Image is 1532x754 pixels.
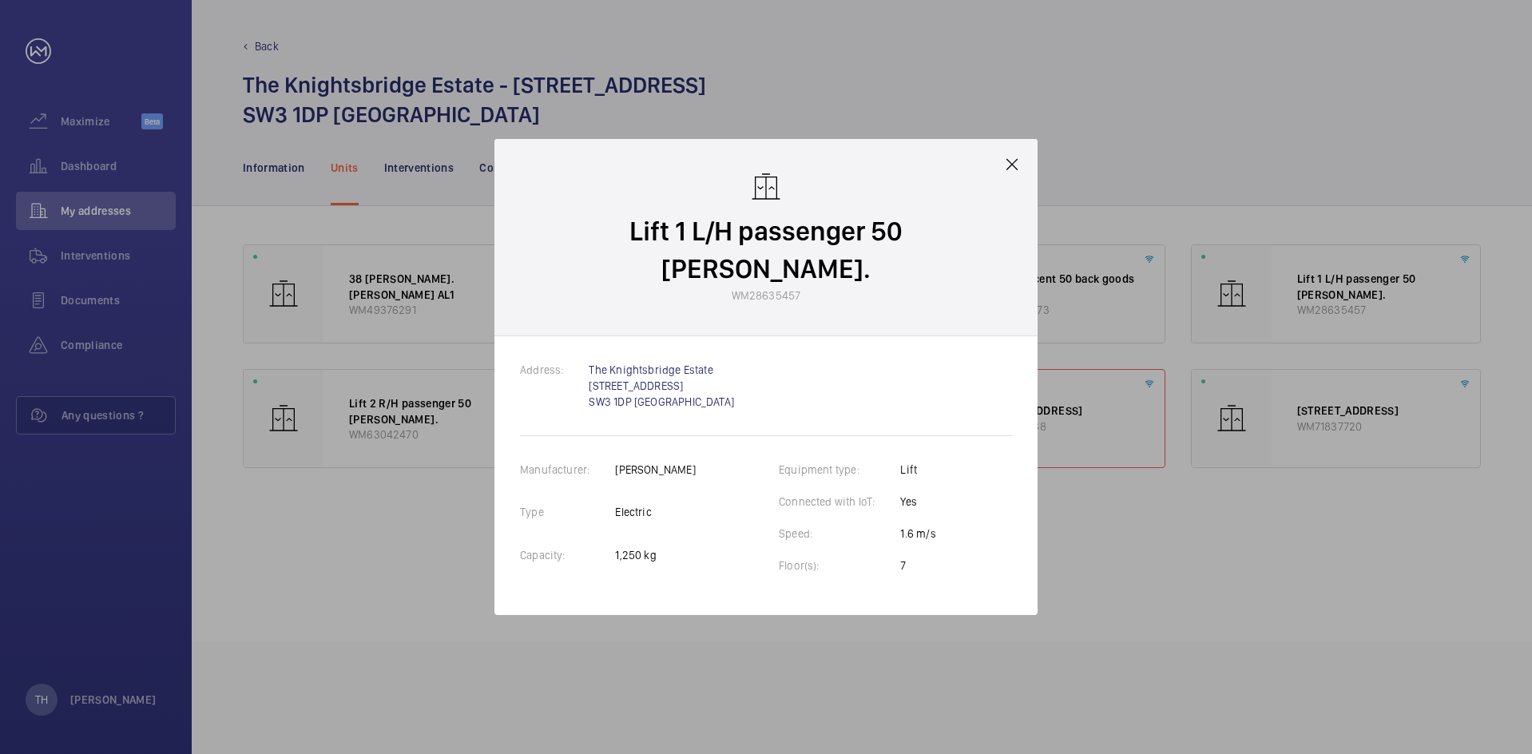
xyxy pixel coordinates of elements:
[900,494,935,510] p: Yes
[520,463,615,476] label: Manufacturer:
[779,527,838,540] label: Speed:
[520,506,570,518] label: Type
[779,559,845,572] label: Floor(s):
[900,462,935,478] p: Lift
[900,558,935,573] p: 7
[779,495,900,508] label: Connected with IoT:
[520,549,591,562] label: Capacity:
[589,363,734,408] a: The Knightsbridge Estate [STREET_ADDRESS] SW3 1DP [GEOGRAPHIC_DATA]
[750,171,782,203] img: elevator.svg
[615,504,695,520] p: Electric
[615,547,695,563] p: 1,250 kg
[900,526,935,542] p: 1.6 m/s
[520,363,589,376] label: Address:
[732,288,801,304] p: WM28635457
[779,463,885,476] label: Equipment type:
[526,212,1006,288] p: Lift 1 L/H passenger 50 [PERSON_NAME].
[615,462,695,478] p: [PERSON_NAME]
